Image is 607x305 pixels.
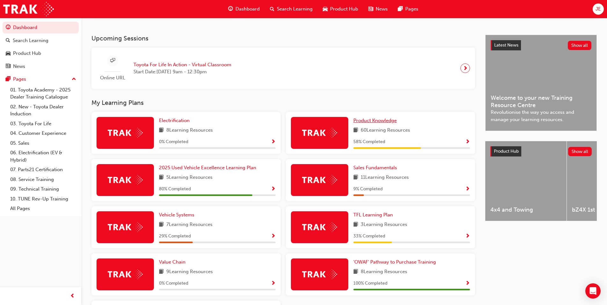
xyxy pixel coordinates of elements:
[3,73,79,85] button: Pages
[159,268,164,276] span: book-icon
[3,2,54,16] a: Trak
[353,259,436,265] span: 'OWAF' Pathway to Purchase Training
[353,258,438,266] a: 'OWAF' Pathway to Purchase Training
[353,165,397,171] span: Sales Fundamentals
[97,74,128,82] span: Online URL
[398,5,403,13] span: pages-icon
[302,269,337,279] img: Trak
[361,221,407,229] span: 3 Learning Resources
[465,280,470,287] button: Show Progress
[490,206,561,214] span: 4x4 and Towing
[494,149,519,154] span: Product Hub
[270,5,274,13] span: search-icon
[353,118,397,123] span: Product Knowledge
[271,234,276,239] span: Show Progress
[465,139,470,145] span: Show Progress
[110,57,115,65] span: sessionType_ONLINE_URL-icon
[166,174,213,182] span: 5 Learning Resources
[159,259,185,265] span: Value Chain
[166,127,213,134] span: 8 Learning Resources
[361,127,410,134] span: 60 Learning Resources
[271,232,276,240] button: Show Progress
[353,221,358,229] span: book-icon
[159,233,191,240] span: 29 % Completed
[13,63,25,70] div: News
[6,38,10,44] span: search-icon
[277,5,313,13] span: Search Learning
[159,280,188,287] span: 0 % Completed
[8,148,79,165] a: 06. Electrification (EV & Hybrid)
[108,269,143,279] img: Trak
[353,117,399,124] a: Product Knowledge
[3,35,79,47] a: Search Learning
[596,5,601,13] span: JE
[159,127,164,134] span: book-icon
[323,5,328,13] span: car-icon
[3,47,79,59] a: Product Hub
[159,211,197,219] a: Vehicle Systems
[271,139,276,145] span: Show Progress
[271,281,276,287] span: Show Progress
[8,165,79,175] a: 07. Parts21 Certification
[353,212,393,218] span: TFL Learning Plan
[271,186,276,192] span: Show Progress
[70,292,75,300] span: prev-icon
[159,174,164,182] span: book-icon
[302,175,337,185] img: Trak
[568,147,592,156] button: Show all
[159,117,192,124] a: Electrification
[353,138,385,146] span: 58 % Completed
[302,222,337,232] img: Trak
[585,283,601,299] div: Open Intercom Messenger
[376,5,388,13] span: News
[3,20,79,73] button: DashboardSearch LearningProduct HubNews
[271,280,276,287] button: Show Progress
[494,42,518,48] span: Latest News
[568,41,592,50] button: Show all
[465,185,470,193] button: Show Progress
[8,194,79,204] a: 10. TUNE Rev-Up Training
[465,186,470,192] span: Show Progress
[302,128,337,138] img: Trak
[235,5,260,13] span: Dashboard
[8,184,79,194] a: 09. Technical Training
[463,64,468,73] span: next-icon
[271,185,276,193] button: Show Progress
[353,127,358,134] span: book-icon
[465,138,470,146] button: Show Progress
[361,174,409,182] span: 11 Learning Resources
[593,4,604,15] button: JE
[97,53,470,84] a: Online URLToyota For Life In Action - Virtual ClassroomStart Date:[DATE] 9am - 12:30pm
[91,99,475,106] h3: My Learning Plans
[159,138,188,146] span: 0 % Completed
[72,75,76,84] span: up-icon
[485,35,597,131] a: Latest NewsShow allWelcome to your new Training Resource CentreRevolutionise the way you access a...
[6,76,11,82] span: pages-icon
[228,5,233,13] span: guage-icon
[265,3,318,16] a: search-iconSearch Learning
[353,233,385,240] span: 33 % Completed
[8,175,79,185] a: 08. Service Training
[159,258,188,266] a: Value Chain
[271,138,276,146] button: Show Progress
[91,35,475,42] h3: Upcoming Sessions
[223,3,265,16] a: guage-iconDashboard
[353,280,387,287] span: 100 % Completed
[134,61,231,69] span: Toyota For Life In Action - Virtual Classroom
[8,85,79,102] a: 01. Toyota Academy - 2025 Dealer Training Catalogue
[393,3,423,16] a: pages-iconPages
[3,22,79,33] a: Dashboard
[8,128,79,138] a: 04. Customer Experience
[8,119,79,129] a: 03. Toyota For Life
[134,68,231,76] span: Start Date: [DATE] 9am - 12:30pm
[8,102,79,119] a: 02. New - Toyota Dealer Induction
[491,109,591,123] span: Revolutionise the way you access and manage your learning resources.
[491,94,591,109] span: Welcome to your new Training Resource Centre
[3,61,79,72] a: News
[368,5,373,13] span: news-icon
[108,222,143,232] img: Trak
[8,204,79,214] a: All Pages
[13,37,48,44] div: Search Learning
[353,174,358,182] span: book-icon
